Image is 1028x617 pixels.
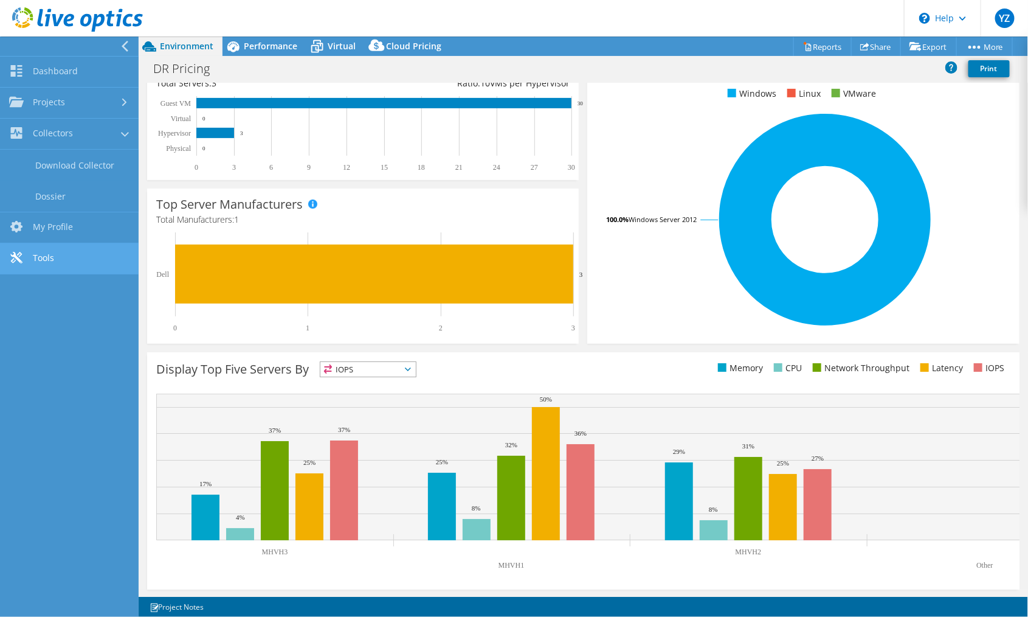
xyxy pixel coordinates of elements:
span: 1 [234,214,239,225]
text: Other [976,561,993,570]
text: 18 [418,163,425,172]
text: 50% [540,396,552,403]
li: Network Throughput [810,361,909,375]
a: Reports [793,37,852,56]
text: 37% [269,427,281,434]
text: Physical [166,144,191,153]
text: MHVH2 [736,548,762,556]
text: 37% [338,426,350,433]
text: 25% [436,458,448,465]
a: Export [900,37,957,56]
text: 36% [574,430,587,437]
li: IOPS [971,361,1004,375]
text: 27% [812,455,824,462]
text: 29% [673,448,685,455]
svg: \n [919,13,930,24]
text: 3 [579,271,583,278]
text: 2 [439,324,443,332]
tspan: 100.0% [606,215,629,224]
span: Virtual [328,40,356,52]
text: 25% [303,459,316,466]
text: 30 [568,163,575,172]
text: 0 [202,116,205,122]
text: Guest VM [160,99,191,108]
text: Dell [156,270,169,279]
li: VMware [829,87,876,100]
li: Memory [715,361,763,375]
text: 27 [531,163,538,172]
text: 3 [571,324,575,332]
li: Windows [725,87,776,100]
span: Cloud Pricing [386,40,441,52]
span: 10 [480,77,490,89]
li: CPU [771,361,802,375]
text: 24 [493,163,500,172]
text: 6 [269,163,273,172]
text: 0 [202,145,205,152]
a: Print [968,60,1010,77]
text: 32% [505,441,517,448]
text: 15 [381,163,388,172]
text: 4% [236,514,245,521]
li: Linux [784,87,821,100]
text: 0 [173,324,177,332]
text: 12 [343,163,350,172]
a: Share [851,37,901,56]
h3: Top Server Manufacturers [156,198,303,211]
tspan: Windows Server 2012 [629,215,697,224]
span: Environment [160,40,213,52]
text: 3 [240,130,243,136]
span: YZ [995,9,1015,28]
li: Latency [917,361,963,375]
h1: DR Pricing [148,62,229,75]
h4: Total Manufacturers: [156,213,570,226]
text: 3 [232,163,236,172]
a: Project Notes [141,599,212,615]
div: Ratio: VMs per Hypervisor [363,77,570,90]
text: Hypervisor [158,129,191,138]
text: 21 [455,163,463,172]
a: More [956,37,1013,56]
text: MHVH3 [262,548,288,556]
text: MHVH1 [498,561,525,570]
text: 31% [742,442,754,450]
span: IOPS [320,362,416,377]
text: Virtual [171,114,191,123]
text: 8% [709,506,718,513]
text: 17% [199,480,212,487]
div: Total Servers: [156,77,363,90]
text: 9 [307,163,311,172]
text: 30 [578,100,584,106]
span: Performance [244,40,297,52]
text: 0 [195,163,198,172]
text: 25% [777,459,789,467]
text: 1 [306,324,309,332]
text: 8% [472,504,481,512]
span: 3 [212,77,216,89]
